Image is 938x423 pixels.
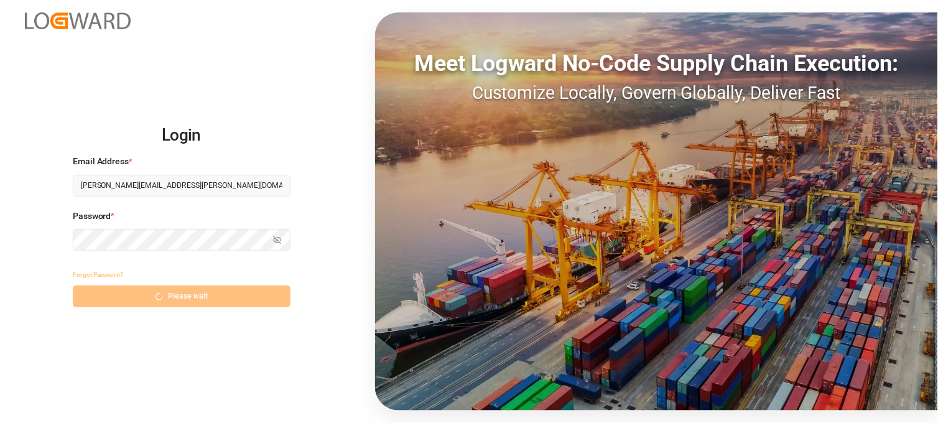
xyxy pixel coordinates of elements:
div: Meet Logward No-Code Supply Chain Execution: [375,47,938,80]
span: Password [73,210,111,223]
input: Enter your email [73,175,290,197]
h2: Login [73,116,290,156]
div: Customize Locally, Govern Globally, Deliver Fast [375,80,938,106]
span: Email Address [73,155,129,168]
img: Logward_new_orange.png [25,12,131,29]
